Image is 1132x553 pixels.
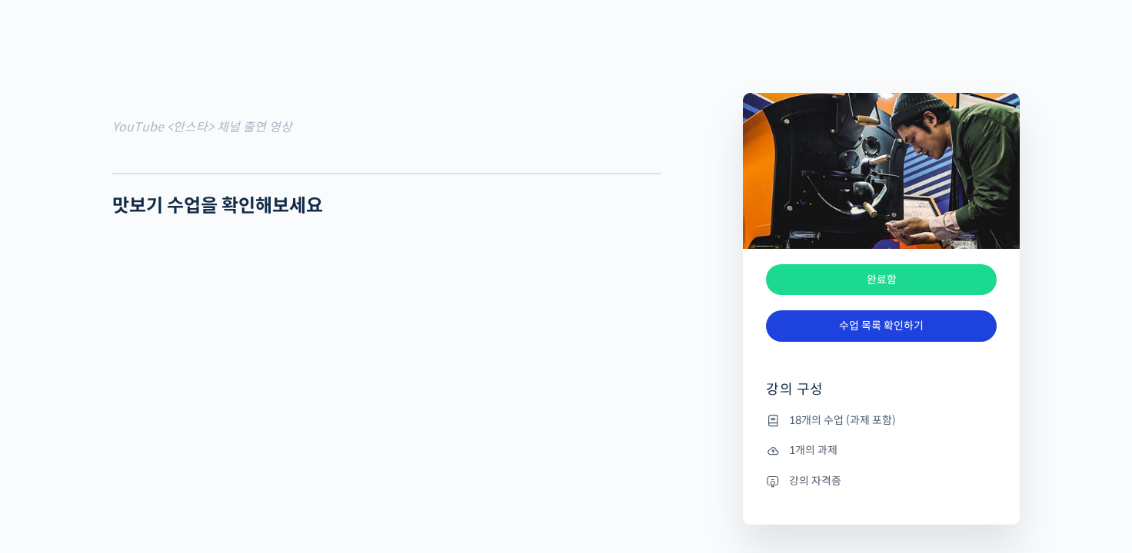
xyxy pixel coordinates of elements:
[766,264,997,296] div: 완료함
[766,310,997,342] a: 수업 목록 확인하기
[48,467,58,479] span: 홈
[766,411,997,429] li: 18개의 수업 (과제 포함)
[102,444,198,482] a: 대화
[766,472,997,490] li: 강의 자격증
[5,444,102,482] a: 홈
[112,194,323,217] strong: 맛보기 수업을 확인해보세요
[141,468,159,480] span: 대화
[198,444,295,482] a: 설정
[112,119,292,135] mark: YouTube <안스타> 채널 출연 영상
[766,380,997,411] h4: 강의 구성
[766,442,997,460] li: 1개의 과제
[238,467,256,479] span: 설정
